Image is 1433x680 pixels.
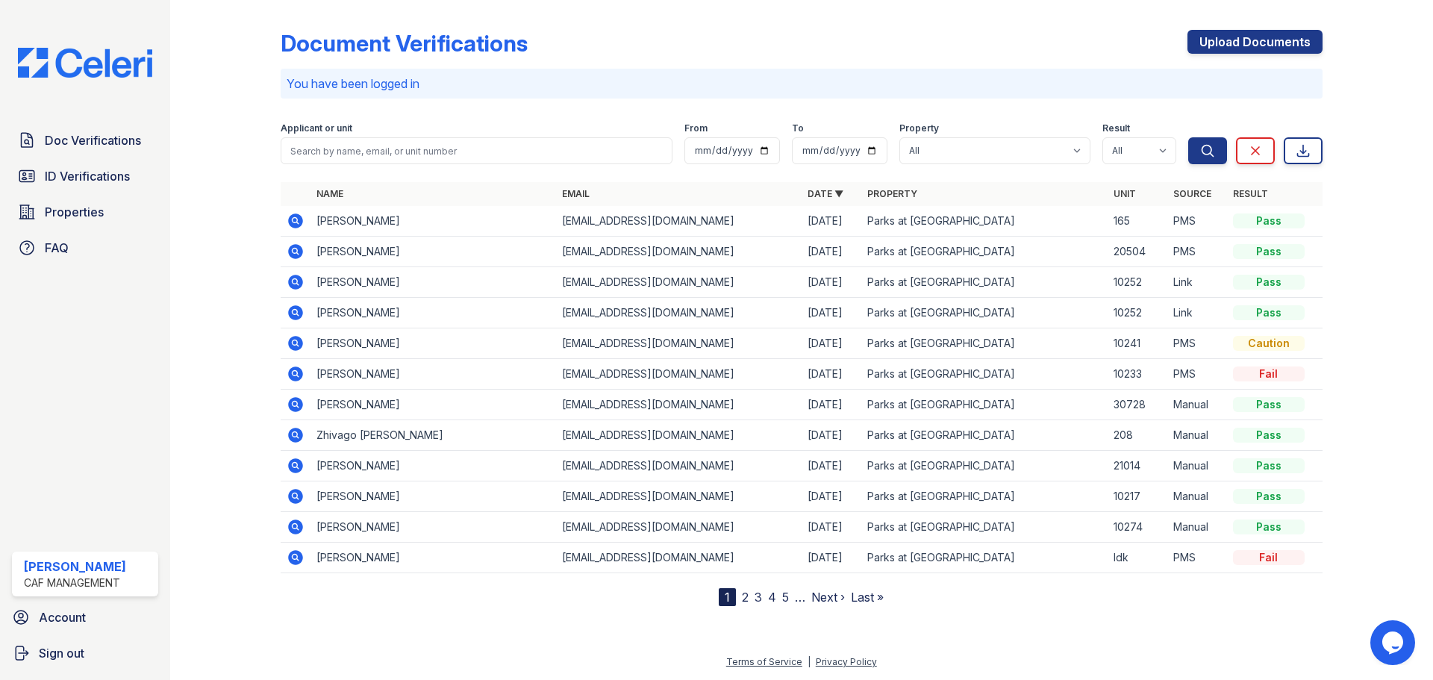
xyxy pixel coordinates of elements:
td: [PERSON_NAME] [310,328,556,359]
td: 10252 [1108,267,1167,298]
a: Upload Documents [1187,30,1323,54]
a: Result [1233,188,1268,199]
td: Manual [1167,512,1227,543]
td: [DATE] [802,298,861,328]
label: Applicant or unit [281,122,352,134]
a: ID Verifications [12,161,158,191]
td: [DATE] [802,420,861,451]
a: Unit [1114,188,1136,199]
td: PMS [1167,543,1227,573]
td: Manual [1167,481,1227,512]
a: Date ▼ [808,188,843,199]
span: FAQ [45,239,69,257]
div: Pass [1233,428,1305,443]
td: [DATE] [802,359,861,390]
td: [DATE] [802,451,861,481]
td: [EMAIL_ADDRESS][DOMAIN_NAME] [556,543,802,573]
td: [EMAIL_ADDRESS][DOMAIN_NAME] [556,298,802,328]
span: Doc Verifications [45,131,141,149]
a: Account [6,602,164,632]
img: CE_Logo_Blue-a8612792a0a2168367f1c8372b55b34899dd931a85d93a1a3d3e32e68fde9ad4.png [6,48,164,78]
td: PMS [1167,359,1227,390]
span: Properties [45,203,104,221]
td: 10252 [1108,298,1167,328]
td: [EMAIL_ADDRESS][DOMAIN_NAME] [556,420,802,451]
div: Pass [1233,397,1305,412]
a: Terms of Service [726,656,802,667]
td: Zhivago [PERSON_NAME] [310,420,556,451]
td: Parks at [GEOGRAPHIC_DATA] [861,267,1107,298]
a: Properties [12,197,158,227]
td: [PERSON_NAME] [310,390,556,420]
td: PMS [1167,328,1227,359]
div: Pass [1233,489,1305,504]
td: [PERSON_NAME] [310,451,556,481]
td: [EMAIL_ADDRESS][DOMAIN_NAME] [556,206,802,237]
td: [PERSON_NAME] [310,267,556,298]
a: Last » [851,590,884,605]
td: 10241 [1108,328,1167,359]
td: PMS [1167,206,1227,237]
input: Search by name, email, or unit number [281,137,672,164]
td: [DATE] [802,512,861,543]
td: Parks at [GEOGRAPHIC_DATA] [861,512,1107,543]
a: 5 [782,590,789,605]
td: Parks at [GEOGRAPHIC_DATA] [861,390,1107,420]
td: [DATE] [802,328,861,359]
td: [PERSON_NAME] [310,359,556,390]
div: Pass [1233,305,1305,320]
td: [PERSON_NAME] [310,206,556,237]
span: Account [39,608,86,626]
td: [EMAIL_ADDRESS][DOMAIN_NAME] [556,237,802,267]
a: 4 [768,590,776,605]
a: FAQ [12,233,158,263]
td: [PERSON_NAME] [310,237,556,267]
div: Pass [1233,213,1305,228]
a: Privacy Policy [816,656,877,667]
a: Doc Verifications [12,125,158,155]
iframe: chat widget [1370,620,1418,665]
td: Parks at [GEOGRAPHIC_DATA] [861,206,1107,237]
label: Result [1102,122,1130,134]
div: Pass [1233,275,1305,290]
div: | [808,656,811,667]
div: [PERSON_NAME] [24,558,126,575]
td: Parks at [GEOGRAPHIC_DATA] [861,481,1107,512]
td: Manual [1167,451,1227,481]
div: Caution [1233,336,1305,351]
td: [PERSON_NAME] [310,512,556,543]
td: [EMAIL_ADDRESS][DOMAIN_NAME] [556,359,802,390]
td: [PERSON_NAME] [310,481,556,512]
a: Next › [811,590,845,605]
span: ID Verifications [45,167,130,185]
td: [EMAIL_ADDRESS][DOMAIN_NAME] [556,481,802,512]
td: [PERSON_NAME] [310,543,556,573]
td: [DATE] [802,267,861,298]
a: 2 [742,590,749,605]
a: Sign out [6,638,164,668]
label: Property [899,122,939,134]
div: CAF Management [24,575,126,590]
a: Name [316,188,343,199]
div: Document Verifications [281,30,528,57]
td: Parks at [GEOGRAPHIC_DATA] [861,328,1107,359]
td: 10274 [1108,512,1167,543]
a: Email [562,188,590,199]
td: 20504 [1108,237,1167,267]
td: [EMAIL_ADDRESS][DOMAIN_NAME] [556,328,802,359]
td: Parks at [GEOGRAPHIC_DATA] [861,359,1107,390]
td: [EMAIL_ADDRESS][DOMAIN_NAME] [556,451,802,481]
td: 165 [1108,206,1167,237]
td: 10233 [1108,359,1167,390]
span: … [795,588,805,606]
div: Fail [1233,550,1305,565]
td: [EMAIL_ADDRESS][DOMAIN_NAME] [556,390,802,420]
td: PMS [1167,237,1227,267]
div: 1 [719,588,736,606]
div: Pass [1233,458,1305,473]
td: [EMAIL_ADDRESS][DOMAIN_NAME] [556,512,802,543]
td: Parks at [GEOGRAPHIC_DATA] [861,237,1107,267]
td: 208 [1108,420,1167,451]
td: 30728 [1108,390,1167,420]
td: [DATE] [802,481,861,512]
